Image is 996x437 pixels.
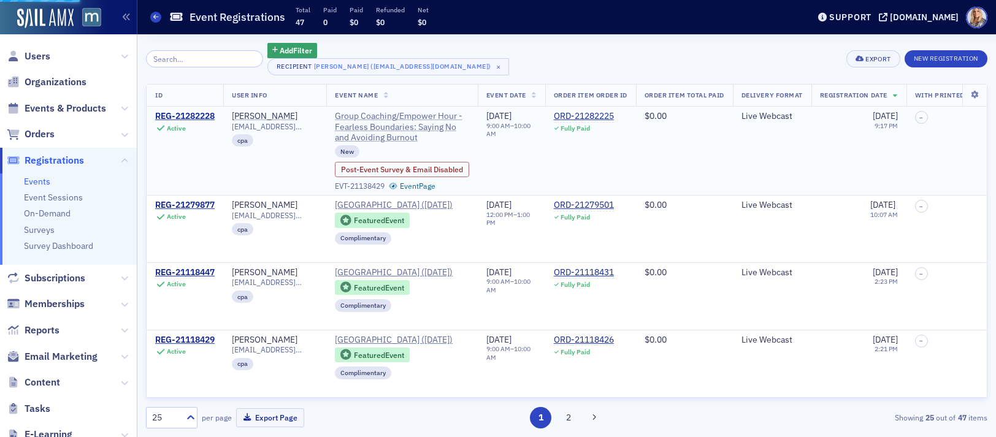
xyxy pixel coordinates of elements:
span: User Info [232,91,267,99]
span: Group Coaching/Empower Hour - Fearless Boundaries: Saying No and Avoiding Burnout [335,111,469,143]
span: Reports [25,324,59,337]
span: – [919,114,923,121]
div: Fully Paid [561,124,590,132]
span: $0.00 [645,199,667,210]
span: MACPA Town Hall (July 2025) [335,335,453,346]
a: ORD-21279501 [554,200,614,211]
time: 10:07 AM [870,210,898,219]
span: $0.00 [645,110,667,121]
a: On-Demand [24,208,71,219]
a: Registrations [7,154,84,167]
span: [EMAIL_ADDRESS][DOMAIN_NAME] [232,345,318,354]
div: – [486,122,537,138]
label: per page [202,412,232,423]
button: AddFilter [267,43,318,58]
a: Subscriptions [7,272,85,285]
p: Paid [350,6,363,14]
div: Support [829,12,871,23]
span: Events & Products [25,102,106,115]
div: 25 [152,411,179,424]
a: Tasks [7,402,50,416]
p: Refunded [376,6,405,14]
div: [PERSON_NAME] [232,200,297,211]
a: [PERSON_NAME] [232,335,297,346]
div: Complimentary [335,367,391,379]
div: New [335,145,359,158]
a: Event Sessions [24,192,83,203]
span: Delivery Format [741,91,803,99]
a: [PERSON_NAME] [232,111,297,122]
span: × [493,61,504,72]
a: [GEOGRAPHIC_DATA] ([DATE]) [335,200,469,211]
a: Email Marketing [7,350,98,363]
span: [DATE] [873,267,898,278]
button: Export Page [236,408,304,427]
span: 47 [296,17,304,27]
span: Email Marketing [25,350,98,363]
span: MACPA Town Hall (August 2025) [335,267,453,278]
time: 10:00 AM [486,121,531,138]
a: Organizations [7,75,86,89]
a: REG-21118429 [155,335,215,346]
a: Reports [7,324,59,337]
span: MACPA Town Hall (September 2025) [335,200,453,211]
a: View Homepage [74,8,101,29]
div: Post-Event Survey [335,162,469,177]
a: ORD-21118426 [554,335,614,346]
div: Complimentary [335,232,391,245]
a: Surveys [24,224,55,235]
span: [EMAIL_ADDRESS][DOMAIN_NAME] [232,122,318,131]
div: Fully Paid [561,348,590,356]
a: [GEOGRAPHIC_DATA] ([DATE]) [335,267,469,278]
span: Event Date [486,91,526,99]
span: Tasks [25,402,50,416]
div: Active [167,213,186,221]
span: $0.00 [645,334,667,345]
span: ID [155,91,163,99]
span: Content [25,376,60,389]
img: SailAMX [82,8,101,27]
a: Events [24,176,50,187]
span: Order Item Total Paid [645,91,724,99]
div: REG-21282228 [155,111,215,122]
time: 1:00 PM [486,210,530,227]
span: Memberships [25,297,85,311]
span: Organizations [25,75,86,89]
div: Active [167,280,186,288]
a: Events & Products [7,102,106,115]
time: 10:00 AM [486,344,531,361]
div: Recipient [277,63,312,70]
div: [PERSON_NAME] ([EMAIL_ADDRESS][DOMAIN_NAME]) [314,60,491,72]
div: Showing out of items [716,412,987,423]
span: [DATE] [486,199,511,210]
img: SailAMX [17,9,74,28]
span: Order Item Order ID [554,91,627,99]
a: Memberships [7,297,85,311]
button: 2 [558,407,580,428]
span: [EMAIL_ADDRESS][DOMAIN_NAME] [232,278,318,287]
time: 12:00 PM [486,210,513,219]
div: Fully Paid [561,281,590,289]
span: Add Filter [280,45,312,56]
div: Featured Event [335,348,410,363]
span: Subscriptions [25,272,85,285]
div: Export [865,56,891,63]
div: Featured Event [335,280,410,295]
div: Live Webcast [741,111,803,122]
div: Complimentary [335,299,391,311]
div: Fully Paid [561,213,590,221]
h1: Event Registrations [190,10,285,25]
a: Users [7,50,50,63]
div: cpa [232,291,253,303]
span: – [919,203,923,210]
time: 9:00 AM [486,277,510,286]
div: Live Webcast [741,335,803,346]
a: [PERSON_NAME] [232,267,297,278]
button: Export [846,50,900,67]
div: REG-21279877 [155,200,215,211]
div: – [486,211,537,227]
